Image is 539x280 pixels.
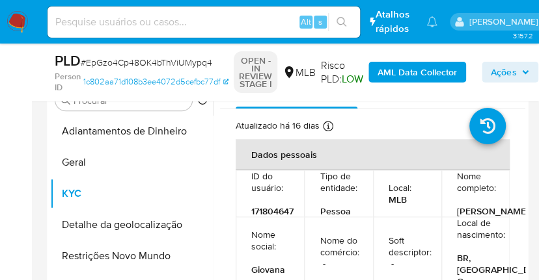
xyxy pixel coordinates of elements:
button: Restrições Novo Mundo [50,240,213,272]
button: Geral [50,147,213,178]
b: PLD [55,50,81,71]
p: - [322,258,325,270]
button: AML Data Collector [368,62,466,83]
p: Tipo de entidade : [320,170,357,194]
b: AML Data Collector [378,62,457,83]
span: Atalhos rápidos [376,8,414,35]
p: Pessoa [320,205,350,217]
p: OPEN - IN REVIEW STAGE I [234,51,277,93]
button: search-icon [328,13,355,31]
span: Risco PLD: [321,58,363,86]
p: 171804647 [251,205,294,217]
p: Atualizado há 16 dias [236,120,320,132]
a: Notificações [426,16,437,27]
p: Giovana [251,264,285,275]
span: # EpGzo4Cp48OK4bThViUMypq4 [81,56,212,69]
button: Ações [482,62,538,83]
th: Dados pessoais [236,139,510,170]
p: MLB [389,194,407,205]
button: KYC [50,178,213,209]
p: Soft descriptor : [389,235,432,258]
span: Ações [491,62,516,83]
button: Detalhe da geolocalização [50,209,213,240]
span: Alt [301,16,311,28]
button: Retornar ao pedido padrão [197,95,208,109]
span: 3.157.2 [512,31,532,41]
span: LOW [342,71,363,86]
p: Nome completo : [457,170,496,194]
p: - [391,258,394,270]
span: s [318,16,322,28]
b: Person ID [55,71,81,94]
p: Local de nascimento : [457,217,505,240]
input: Pesquise usuários ou casos... [48,14,360,31]
p: ID do usuário : [251,170,288,194]
a: 1c802aa71d108b3ee4072d5cefbc77df [83,71,228,94]
p: [PERSON_NAME] [457,205,529,217]
p: Nome social : [251,229,288,252]
p: Nome do comércio : [320,235,359,258]
p: Local : [389,182,411,194]
button: Adiantamentos de Dinheiro [50,116,213,147]
div: MLB [283,66,316,80]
